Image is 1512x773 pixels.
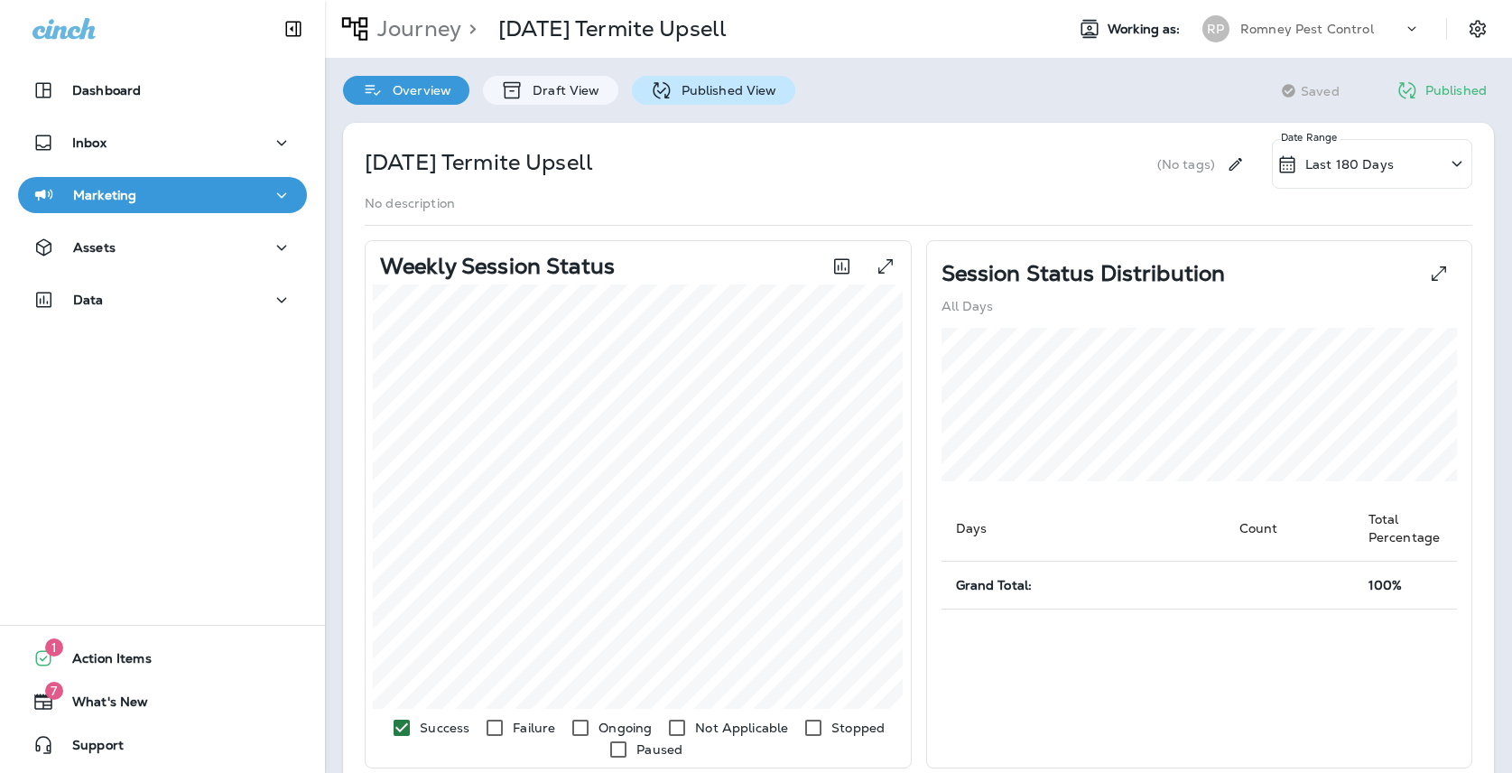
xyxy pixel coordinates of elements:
p: Stopped [831,721,885,735]
button: Collapse Sidebar [268,11,319,47]
span: Support [54,738,124,759]
button: Settings [1461,13,1494,45]
p: Inbox [72,135,107,150]
p: (No tags) [1157,157,1215,172]
span: Grand Total: [956,577,1033,593]
button: Inbox [18,125,307,161]
p: Data [73,293,104,307]
span: 100% [1368,577,1403,593]
p: Journey [370,15,461,42]
p: Romney Pest Control [1240,22,1374,36]
span: What's New [54,694,148,716]
button: Marketing [18,177,307,213]
p: Failure [513,721,555,735]
button: View graph expanded to full screen [867,248,904,284]
p: Overview [384,83,451,98]
p: No description [365,196,455,210]
button: Assets [18,229,307,265]
p: Paused [636,742,682,757]
p: Published View [673,83,777,98]
th: Count [1225,496,1354,562]
p: Ongoing [598,721,652,735]
span: Working as: [1108,22,1184,37]
button: Toggle between session count and session percentage [823,248,860,284]
p: Session Status Distribution [942,266,1226,281]
th: Total Percentage [1354,496,1457,562]
p: Date Range [1281,130,1340,144]
p: [DATE] Termite Upsell [498,15,727,42]
span: Action Items [54,651,152,673]
p: Draft View [524,83,599,98]
div: Sept '25 Termite Upsell [498,15,727,42]
p: Published [1425,83,1487,98]
p: Sept '25 Termite Upsell [365,148,593,177]
th: Days [942,496,1225,562]
button: Dashboard [18,72,307,108]
span: 7 [45,682,63,700]
button: View Pie expanded to full screen [1421,256,1457,292]
p: Marketing [73,188,136,202]
span: 1 [45,638,63,657]
p: Dashboard [72,83,141,98]
p: Weekly Session Status [380,259,615,274]
p: Success [420,721,469,735]
span: Saved [1301,84,1340,98]
button: Data [18,282,307,318]
p: All Days [942,299,994,313]
p: Last 180 Days [1305,157,1394,172]
p: > [461,15,477,42]
button: Support [18,727,307,763]
button: 1Action Items [18,640,307,676]
p: Assets [73,240,116,255]
button: 7What's New [18,684,307,720]
p: Not Applicable [695,721,788,735]
div: Edit [1219,139,1252,189]
div: RP [1202,15,1229,42]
